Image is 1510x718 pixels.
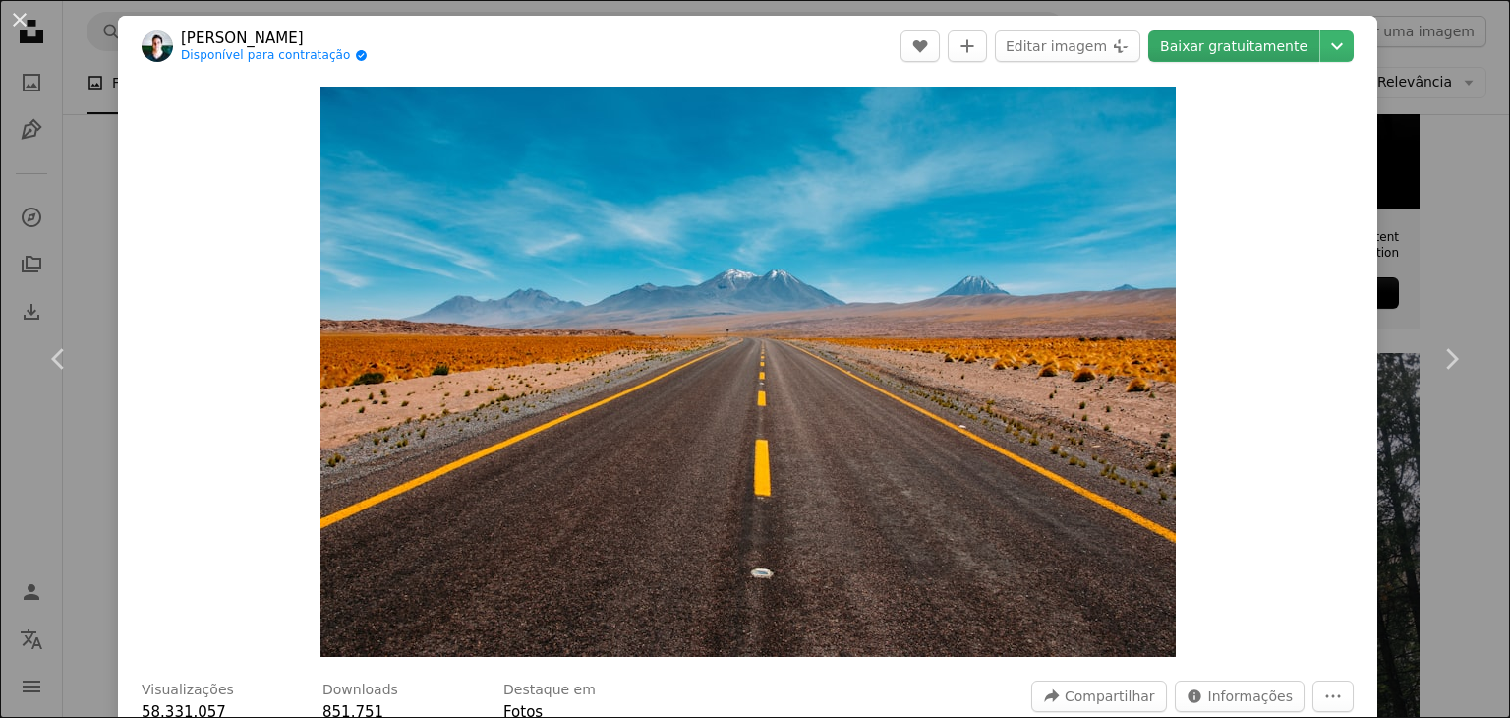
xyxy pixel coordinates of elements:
[142,30,173,62] img: Ir para o perfil de Diego Jimenez
[1031,681,1167,712] button: Compartilhar esta imagem
[900,30,940,62] button: Curtir
[503,681,596,700] h3: Destaque em
[1065,682,1155,711] span: Compartilhar
[181,48,368,64] a: Disponível para contratação
[995,30,1140,62] button: Editar imagem
[1175,681,1305,712] button: Estatísticas desta imagem
[1320,30,1354,62] button: Escolha o tamanho do download
[320,87,1176,657] button: Ampliar esta imagem
[181,29,368,48] a: [PERSON_NAME]
[1392,265,1510,453] a: Próximo
[322,681,398,700] h3: Downloads
[320,87,1176,657] img: Estrada solitária indo para as montanhas
[1148,30,1319,62] a: Baixar gratuitamente
[1208,682,1293,711] span: Informações
[1312,681,1354,712] button: Mais ações
[142,681,234,700] h3: Visualizações
[948,30,987,62] button: Adicionar à coleção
